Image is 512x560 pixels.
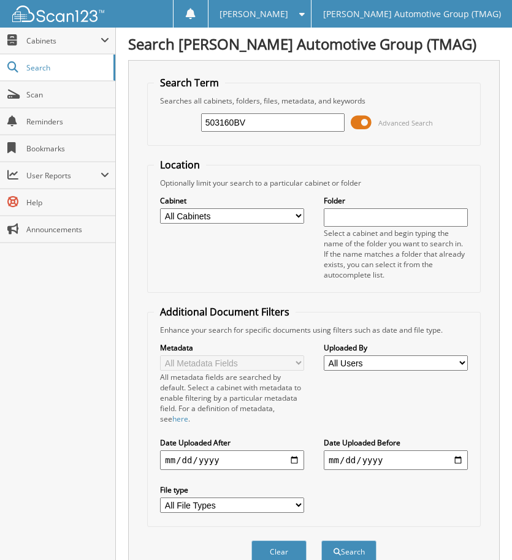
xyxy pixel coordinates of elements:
div: Enhance your search for specific documents using filters such as date and file type. [154,325,473,335]
span: Help [26,197,109,208]
div: Select a cabinet and begin typing the name of the folder you want to search in. If the name match... [324,228,468,280]
span: [PERSON_NAME] Automotive Group (TMAG) [323,10,501,18]
span: Bookmarks [26,143,109,154]
label: Date Uploaded Before [324,437,468,448]
label: Date Uploaded After [160,437,304,448]
label: Uploaded By [324,342,468,353]
span: User Reports [26,170,101,181]
label: Cabinet [160,195,304,206]
input: start [160,450,304,470]
div: Searches all cabinets, folders, files, metadata, and keywords [154,96,473,106]
legend: Additional Document Filters [154,305,296,319]
label: File type [160,485,304,495]
label: Metadata [160,342,304,353]
div: All metadata fields are searched by default. Select a cabinet with metadata to enable filtering b... [160,372,304,424]
span: [PERSON_NAME] [220,10,288,18]
legend: Search Term [154,76,225,89]
input: end [324,450,468,470]
span: Announcements [26,224,109,235]
div: Optionally limit your search to a particular cabinet or folder [154,178,473,188]
span: Scan [26,89,109,100]
legend: Location [154,158,206,172]
label: Folder [324,195,468,206]
span: Search [26,62,107,73]
img: scan123-logo-white.svg [12,6,104,22]
span: Reminders [26,116,109,127]
span: Advanced Search [378,118,433,127]
iframe: Chat Widget [451,501,512,560]
span: Cabinets [26,36,101,46]
a: here [172,414,188,424]
h1: Search [PERSON_NAME] Automotive Group (TMAG) [128,34,500,54]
